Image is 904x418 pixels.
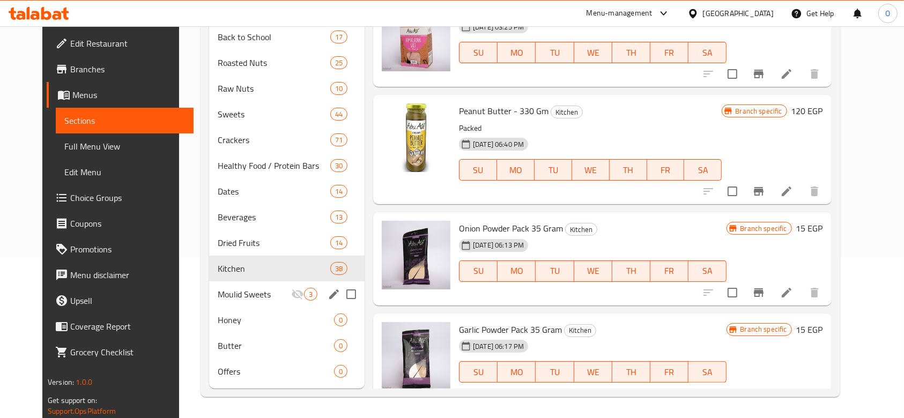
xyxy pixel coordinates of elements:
[70,346,185,359] span: Grocery Checklist
[209,153,365,178] div: Healthy Food / Protein Bars30
[651,162,680,178] span: FR
[536,260,574,282] button: TU
[209,359,365,384] div: Offers0
[502,45,531,61] span: MO
[218,185,330,198] span: Dates
[459,322,562,338] span: Garlic Powder Pack 35 Gram
[540,263,569,279] span: TU
[47,262,194,288] a: Menu disclaimer
[48,393,97,407] span: Get support on:
[72,88,185,101] span: Menus
[721,63,744,85] span: Select to update
[612,361,650,383] button: TH
[70,191,185,204] span: Choice Groups
[218,365,334,378] span: Offers
[76,375,93,389] span: 1.0.0
[209,333,365,359] div: Butter0
[218,211,330,223] div: Beverages
[335,315,347,325] span: 0
[56,133,194,159] a: Full Menu View
[209,204,365,230] div: Beverages13
[579,263,608,279] span: WE
[551,106,583,118] div: Kitchen
[47,236,194,262] a: Promotions
[209,24,365,50] div: Back to School17
[209,178,365,204] div: Dates14
[70,217,185,230] span: Coupons
[693,45,722,61] span: SA
[218,133,330,146] span: Crackers
[334,313,347,326] div: items
[464,364,493,380] span: SU
[551,106,582,118] span: Kitchen
[650,361,688,383] button: FR
[617,45,646,61] span: TH
[209,50,365,76] div: Roasted Nuts25
[331,161,347,171] span: 30
[218,82,330,95] div: Raw Nuts
[330,56,347,69] div: items
[335,367,347,377] span: 0
[791,103,823,118] h6: 120 EGP
[218,108,330,121] span: Sweets
[382,103,450,172] img: Peanut Butter - 330 Gm
[498,260,536,282] button: MO
[464,45,493,61] span: SU
[331,32,347,42] span: 17
[502,364,531,380] span: MO
[330,211,347,223] div: items
[47,339,194,365] a: Grocery Checklist
[497,159,535,181] button: MO
[64,166,185,178] span: Edit Menu
[331,186,347,197] span: 14
[209,281,365,307] div: Moulid Sweets3edit
[885,8,890,19] span: O
[218,262,330,275] div: Kitchen
[498,42,536,63] button: MO
[330,236,347,249] div: items
[209,76,365,101] div: Raw Nuts10
[780,68,793,80] a: Edit menu item
[721,382,744,405] span: Select to update
[64,114,185,127] span: Sections
[617,263,646,279] span: TH
[572,159,610,181] button: WE
[780,185,793,198] a: Edit menu item
[469,22,528,32] span: [DATE] 03:25 PM
[703,8,774,19] div: [GEOGRAPHIC_DATA]
[579,364,608,380] span: WE
[382,221,450,289] img: Onion Powder Pack 35 Gram
[326,286,342,302] button: edit
[574,361,612,383] button: WE
[565,324,596,337] span: Kitchen
[330,31,347,43] div: items
[335,341,347,351] span: 0
[459,159,497,181] button: SU
[655,263,684,279] span: FR
[382,3,450,71] img: Abu Auf Himalayan Salt Rocks Fine - 400 Gm
[334,365,347,378] div: items
[617,364,646,380] span: TH
[650,260,688,282] button: FR
[802,61,827,87] button: delete
[564,324,596,337] div: Kitchen
[647,159,685,181] button: FR
[587,7,653,20] div: Menu-management
[579,45,608,61] span: WE
[331,58,347,68] span: 25
[305,289,317,300] span: 3
[47,211,194,236] a: Coupons
[331,84,347,94] span: 10
[802,280,827,305] button: delete
[459,122,722,135] p: Packed
[304,288,317,301] div: items
[56,159,194,185] a: Edit Menu
[612,42,650,63] button: TH
[731,106,786,116] span: Branch specific
[47,31,194,56] a: Edit Restaurant
[610,159,647,181] button: TH
[501,162,530,178] span: MO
